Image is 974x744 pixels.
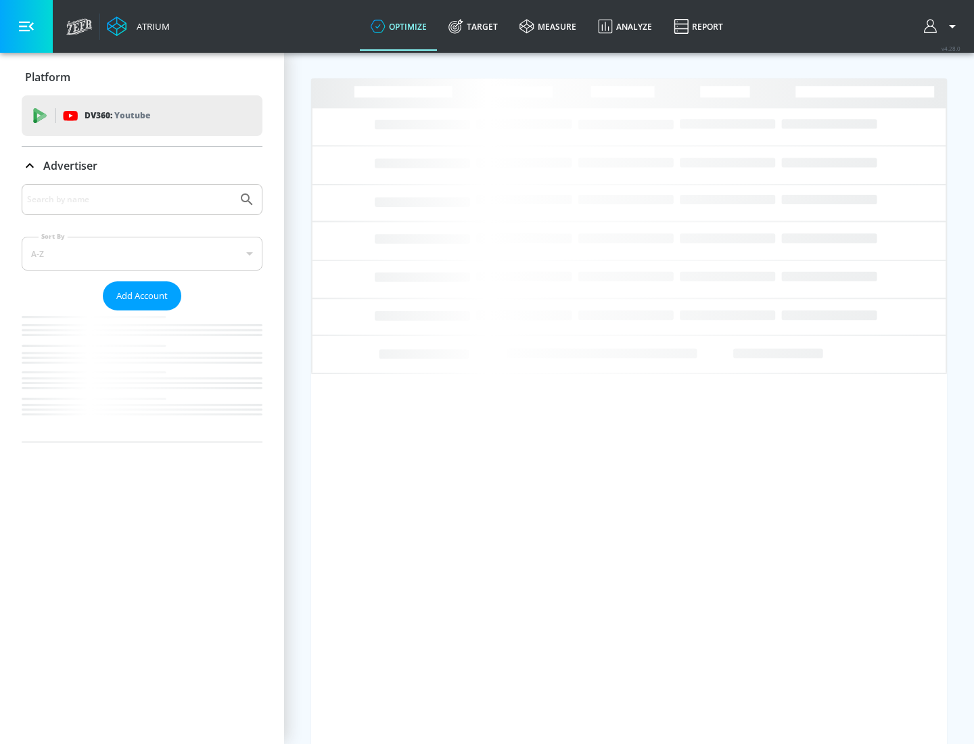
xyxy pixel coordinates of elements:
a: Analyze [587,2,663,51]
p: Youtube [114,108,150,122]
nav: list of Advertiser [22,310,262,442]
span: Add Account [116,288,168,304]
p: DV360: [85,108,150,123]
input: Search by name [27,191,232,208]
div: Advertiser [22,184,262,442]
a: Target [438,2,509,51]
a: measure [509,2,587,51]
div: A-Z [22,237,262,271]
div: Platform [22,58,262,96]
a: optimize [360,2,438,51]
a: Atrium [107,16,170,37]
div: Advertiser [22,147,262,185]
label: Sort By [39,232,68,241]
p: Advertiser [43,158,97,173]
a: Report [663,2,734,51]
div: Atrium [131,20,170,32]
p: Platform [25,70,70,85]
div: DV360: Youtube [22,95,262,136]
span: v 4.28.0 [942,45,960,52]
button: Add Account [103,281,181,310]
